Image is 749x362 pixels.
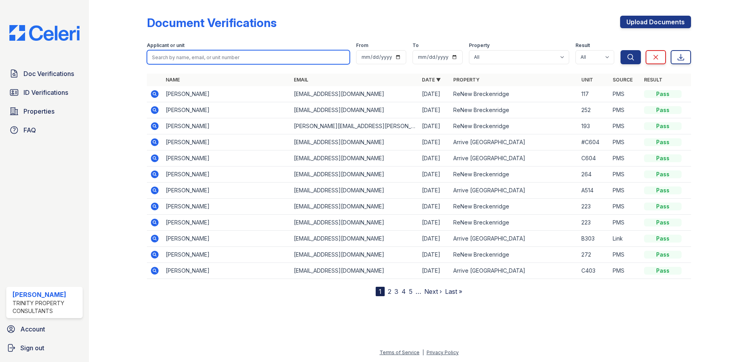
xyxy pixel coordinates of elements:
td: [EMAIL_ADDRESS][DOMAIN_NAME] [291,167,419,183]
td: [DATE] [419,118,450,134]
a: 4 [402,288,406,295]
label: To [412,42,419,49]
td: PMS [610,167,641,183]
td: Arrive [GEOGRAPHIC_DATA] [450,183,578,199]
label: Property [469,42,490,49]
td: [EMAIL_ADDRESS][DOMAIN_NAME] [291,215,419,231]
td: [DATE] [419,86,450,102]
td: [DATE] [419,247,450,263]
td: Arrive [GEOGRAPHIC_DATA] [450,134,578,150]
td: 117 [578,86,610,102]
td: ReNew Breckenridge [450,102,578,118]
div: Pass [644,235,682,243]
td: PMS [610,263,641,279]
td: [DATE] [419,183,450,199]
td: [PERSON_NAME] [163,86,291,102]
td: PMS [610,183,641,199]
td: PMS [610,247,641,263]
span: Properties [24,107,54,116]
a: 2 [388,288,391,295]
td: B303 [578,231,610,247]
div: Pass [644,219,682,226]
td: ReNew Breckenridge [450,86,578,102]
td: 272 [578,247,610,263]
a: Result [644,77,662,83]
div: Pass [644,90,682,98]
td: [EMAIL_ADDRESS][DOMAIN_NAME] [291,102,419,118]
div: Pass [644,251,682,259]
td: [DATE] [419,167,450,183]
td: [PERSON_NAME] [163,183,291,199]
a: Email [294,77,308,83]
a: 3 [394,288,398,295]
td: Link [610,231,641,247]
span: Account [20,324,45,334]
td: [PERSON_NAME] [163,231,291,247]
td: [EMAIL_ADDRESS][DOMAIN_NAME] [291,199,419,215]
span: … [416,287,421,296]
td: [PERSON_NAME] [163,134,291,150]
td: PMS [610,102,641,118]
td: [DATE] [419,199,450,215]
td: [EMAIL_ADDRESS][DOMAIN_NAME] [291,134,419,150]
span: Doc Verifications [24,69,74,78]
td: [PERSON_NAME] [163,102,291,118]
td: ReNew Breckenridge [450,118,578,134]
td: ReNew Breckenridge [450,199,578,215]
td: PMS [610,215,641,231]
label: From [356,42,368,49]
a: Property [453,77,479,83]
td: [PERSON_NAME] [163,167,291,183]
td: [PERSON_NAME] [163,247,291,263]
a: Upload Documents [620,16,691,28]
td: A514 [578,183,610,199]
label: Result [575,42,590,49]
div: Document Verifications [147,16,277,30]
a: Sign out [3,340,86,356]
a: Account [3,321,86,337]
td: PMS [610,199,641,215]
a: Name [166,77,180,83]
a: FAQ [6,122,83,138]
td: [PERSON_NAME] [163,199,291,215]
td: [EMAIL_ADDRESS][DOMAIN_NAME] [291,86,419,102]
div: Pass [644,154,682,162]
div: Pass [644,186,682,194]
a: 5 [409,288,412,295]
td: Arrive [GEOGRAPHIC_DATA] [450,263,578,279]
td: ReNew Breckenridge [450,167,578,183]
td: PMS [610,118,641,134]
a: ID Verifications [6,85,83,100]
div: Pass [644,267,682,275]
td: #C604 [578,134,610,150]
a: Doc Verifications [6,66,83,81]
td: 223 [578,215,610,231]
a: Privacy Policy [427,349,459,355]
td: PMS [610,150,641,167]
label: Applicant or unit [147,42,185,49]
div: Pass [644,138,682,146]
td: C403 [578,263,610,279]
td: [PERSON_NAME] [163,118,291,134]
div: | [422,349,424,355]
div: Pass [644,106,682,114]
td: [EMAIL_ADDRESS][DOMAIN_NAME] [291,263,419,279]
td: ReNew Breckenridge [450,215,578,231]
td: 193 [578,118,610,134]
td: PMS [610,134,641,150]
div: 1 [376,287,385,296]
td: [DATE] [419,215,450,231]
span: FAQ [24,125,36,135]
td: [DATE] [419,134,450,150]
td: 223 [578,199,610,215]
td: [DATE] [419,231,450,247]
td: [PERSON_NAME] [163,263,291,279]
td: [EMAIL_ADDRESS][DOMAIN_NAME] [291,247,419,263]
td: [DATE] [419,150,450,167]
span: Sign out [20,343,44,353]
td: [DATE] [419,102,450,118]
td: [EMAIL_ADDRESS][DOMAIN_NAME] [291,183,419,199]
div: Pass [644,122,682,130]
td: Arrive [GEOGRAPHIC_DATA] [450,231,578,247]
